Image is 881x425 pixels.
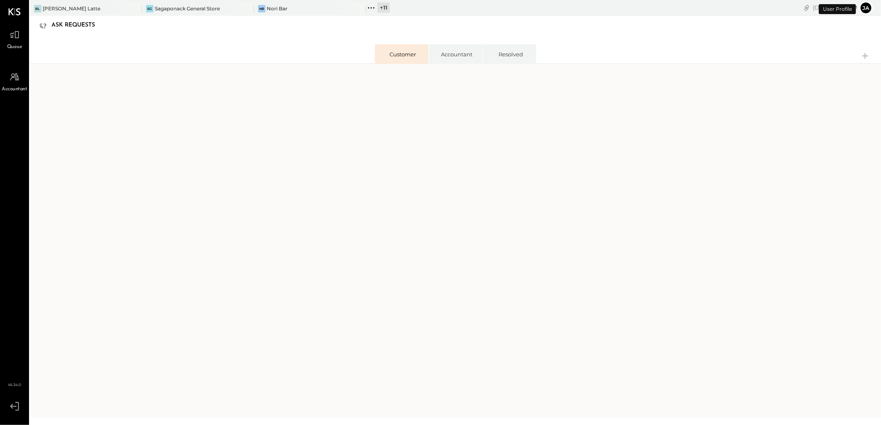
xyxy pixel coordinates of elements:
div: BL [34,5,41,12]
div: [DATE] [813,4,857,12]
div: copy link [803,3,811,12]
span: Queue [7,43,22,51]
div: SG [146,5,153,12]
a: Accountant [0,69,29,93]
div: [PERSON_NAME] Latte [43,5,100,12]
span: Accountant [2,86,27,93]
a: Queue [0,27,29,51]
div: Ask Requests [51,19,103,32]
div: Accountant [437,51,477,58]
div: Customer [383,51,423,58]
div: Nori Bar [267,5,287,12]
button: ja [859,1,873,14]
div: User Profile [819,4,856,14]
div: + 11 [377,2,390,13]
div: NB [258,5,265,12]
li: Resolved [482,44,536,64]
div: Sagaponack General Store [155,5,220,12]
